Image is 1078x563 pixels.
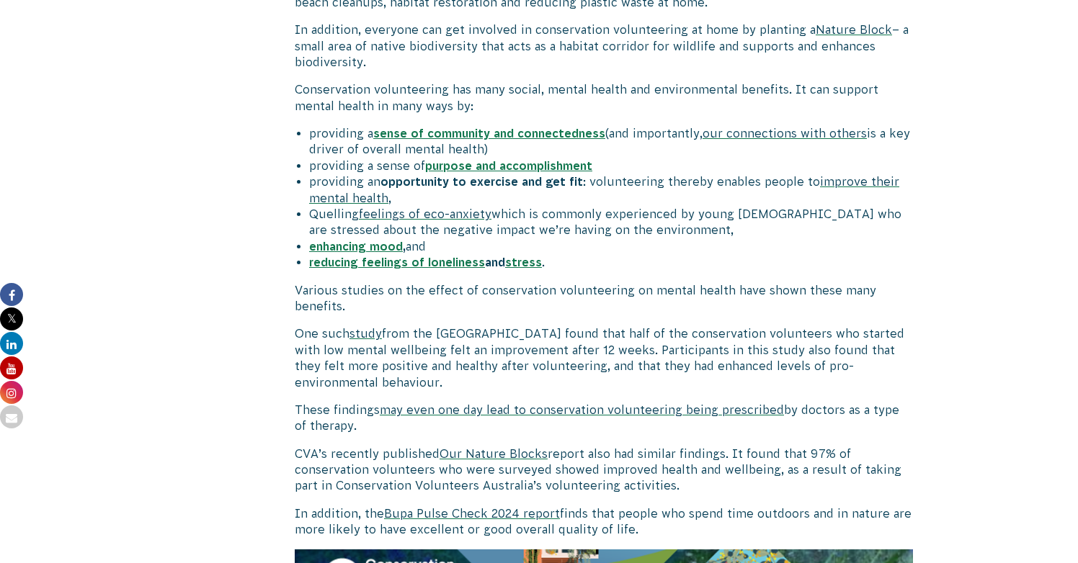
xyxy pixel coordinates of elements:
span: One such [295,327,349,340]
span: In addition, the [295,507,384,520]
b: opportunity to exercise and get fit [380,175,583,188]
a: stress [505,256,542,269]
a: our connections with others [703,127,867,140]
a: Bupa Pulse Check 2024 report [384,507,560,520]
a: Our Nature Blocks [440,447,548,460]
a: reducing feelings of loneliness [309,256,485,269]
a: improve their mental health [309,175,899,204]
a: sense of community and connectedness [373,127,605,140]
a: may even one day lead to conservation volunteering being prescribed [380,403,784,416]
span: – a small area of native biodiversity that acts as a habitat corridor for wildlife and supports a... [295,23,909,68]
span: providing a [309,127,373,140]
span: which is commonly experienced by young [DEMOGRAPHIC_DATA] who are stressed about the negative imp... [309,207,901,236]
span: providing a sense of [309,159,425,172]
span: Conservation volunteering has many social, mental health and environmental benefits. It can suppo... [295,83,878,112]
span: CVA’s recently published [295,447,440,460]
span: . [542,256,545,269]
a: purpose and accomplishment [425,159,592,172]
span: These findings [295,403,380,416]
a: Nature Block [816,23,892,36]
span: Quelling [309,207,359,220]
span: and [406,240,426,253]
span: report also had similar findings. It found that 97% of conservation volunteers who were surveyed ... [295,447,901,492]
span: from the [GEOGRAPHIC_DATA] found that half of the conservation volunteers who started with low me... [295,327,904,388]
span: providing an [309,175,380,188]
span: (and importantly, [605,127,703,140]
a: feelings of eco-anxiety [359,207,491,220]
span: In addition, everyone can get involved in conservation volunteering at home by planting a [295,23,816,36]
a: enhancing mood [309,240,403,253]
b: and [485,256,505,269]
b: , [403,240,406,253]
a: study [349,327,382,340]
span: : volunteering thereby enables people to [583,175,820,188]
span: Various studies on the effect of conservation volunteering on mental health have shown these many... [295,284,876,312]
span: , [388,192,391,204]
span: finds that people who spend time outdoors and in nature are more likely to have excellent or good... [295,507,912,536]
